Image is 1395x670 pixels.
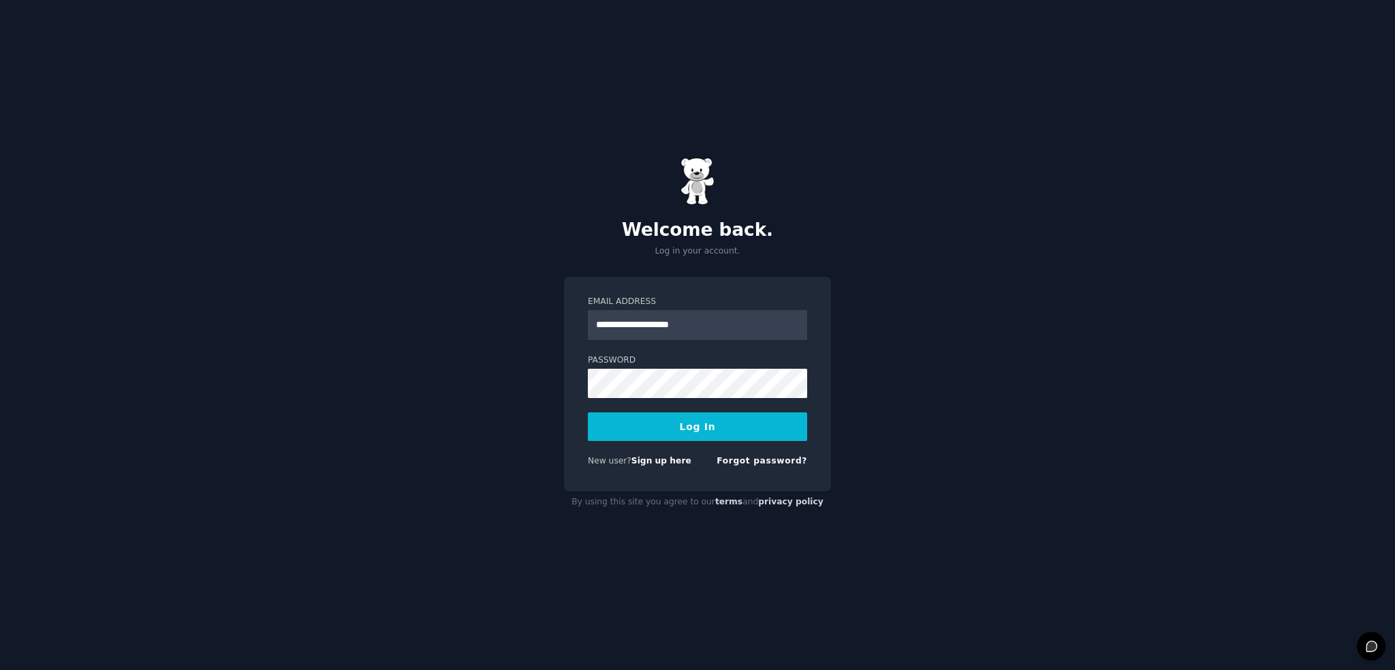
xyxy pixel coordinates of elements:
[758,497,824,506] a: privacy policy
[588,412,807,441] button: Log In
[715,497,742,506] a: terms
[588,296,807,308] label: Email Address
[564,245,831,258] p: Log in your account.
[631,456,691,466] a: Sign up here
[564,219,831,241] h2: Welcome back.
[717,456,807,466] a: Forgot password?
[680,157,715,205] img: Gummy Bear
[588,456,631,466] span: New user?
[564,491,831,513] div: By using this site you agree to our and
[588,354,807,367] label: Password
